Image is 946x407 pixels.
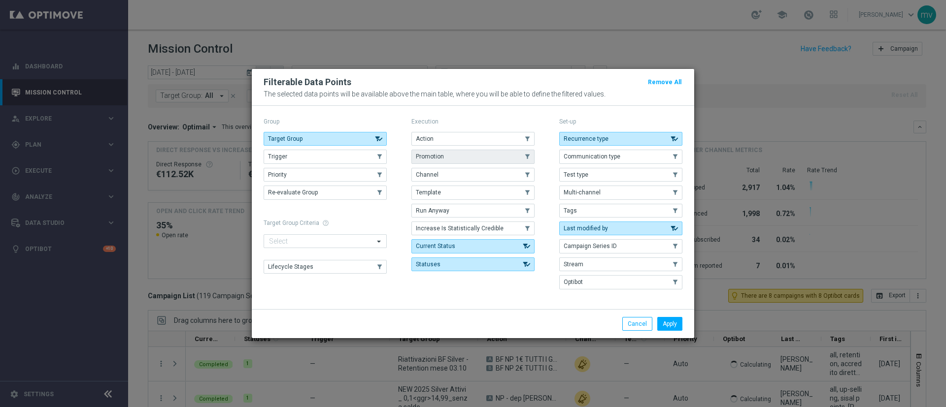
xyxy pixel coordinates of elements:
[622,317,652,331] button: Cancel
[268,171,287,178] span: Priority
[411,132,535,146] button: Action
[564,243,617,250] span: Campaign Series ID
[411,118,535,125] p: Execution
[264,90,682,98] p: The selected data points will be available above the main table, where you will be able to define...
[647,77,682,88] button: Remove All
[411,221,535,235] button: Increase Is Statistically Credible
[411,186,535,199] button: Template
[564,189,601,196] span: Multi-channel
[411,257,535,271] button: Statuses
[268,263,313,270] span: Lifecycle Stages
[564,279,583,285] span: Optibot
[416,153,444,160] span: Promotion
[264,150,387,163] button: Trigger
[559,168,682,182] button: Test type
[322,219,329,226] span: help_outline
[264,219,387,226] h1: Target Group Criteria
[264,168,387,182] button: Priority
[657,317,682,331] button: Apply
[559,257,682,271] button: Stream
[559,204,682,218] button: Tags
[416,225,504,232] span: Increase Is Statistically Credible
[564,207,577,214] span: Tags
[416,243,455,250] span: Current Status
[264,132,387,146] button: Target Group
[559,118,682,125] p: Set-up
[559,150,682,163] button: Communication type
[564,225,608,232] span: Last modified by
[559,275,682,289] button: Optibot
[411,239,535,253] button: Current Status
[264,76,351,88] h2: Filterable Data Points
[411,168,535,182] button: Channel
[416,171,439,178] span: Channel
[264,186,387,199] button: Re-evaluate Group
[264,260,387,274] button: Lifecycle Stages
[268,153,287,160] span: Trigger
[564,153,620,160] span: Communication type
[416,207,449,214] span: Run Anyway
[564,171,588,178] span: Test type
[268,135,303,142] span: Target Group
[564,261,583,268] span: Stream
[411,150,535,163] button: Promotion
[559,186,682,199] button: Multi-channel
[264,118,387,125] p: Group
[559,239,682,253] button: Campaign Series ID
[416,261,440,268] span: Statuses
[416,135,434,142] span: Action
[416,189,441,196] span: Template
[411,204,535,218] button: Run Anyway
[559,221,682,235] button: Last modified by
[559,132,682,146] button: Recurrence type
[268,189,318,196] span: Re-evaluate Group
[564,135,608,142] span: Recurrence type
